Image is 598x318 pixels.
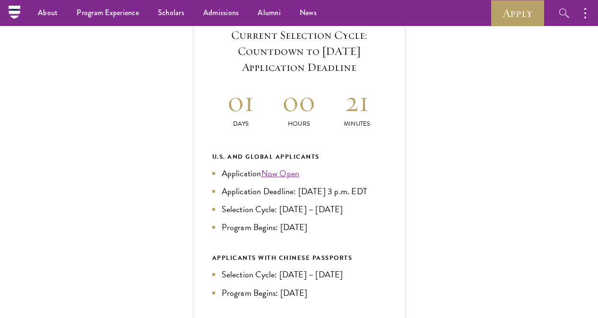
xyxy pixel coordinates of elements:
div: U.S. and Global Applicants [212,152,386,162]
h5: Current Selection Cycle: Countdown to [DATE] Application Deadline [212,27,386,75]
h2: 01 [212,84,270,119]
li: Application Deadline: [DATE] 3 p.m. EDT [212,185,386,198]
li: Application [212,167,386,180]
h2: 21 [328,84,386,119]
p: Minutes [328,119,386,129]
h2: 00 [270,84,328,119]
li: Program Begins: [DATE] [212,221,386,234]
p: Days [212,119,270,129]
li: Selection Cycle: [DATE] – [DATE] [212,203,386,216]
li: Selection Cycle: [DATE] – [DATE] [212,268,386,281]
li: Program Begins: [DATE] [212,286,386,300]
div: APPLICANTS WITH CHINESE PASSPORTS [212,253,386,263]
a: Now Open [261,167,300,180]
p: Hours [270,119,328,129]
